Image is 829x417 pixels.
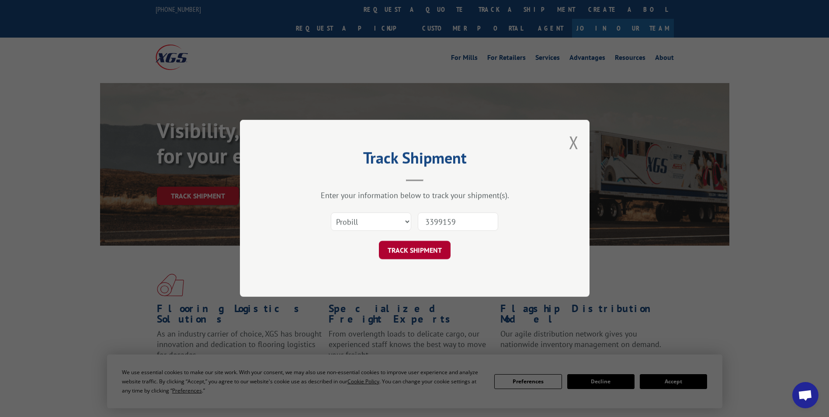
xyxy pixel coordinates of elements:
button: Close modal [569,131,579,154]
h2: Track Shipment [284,152,546,168]
input: Number(s) [418,213,498,231]
button: TRACK SHIPMENT [379,241,451,260]
div: Open chat [792,382,819,408]
div: Enter your information below to track your shipment(s). [284,191,546,201]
